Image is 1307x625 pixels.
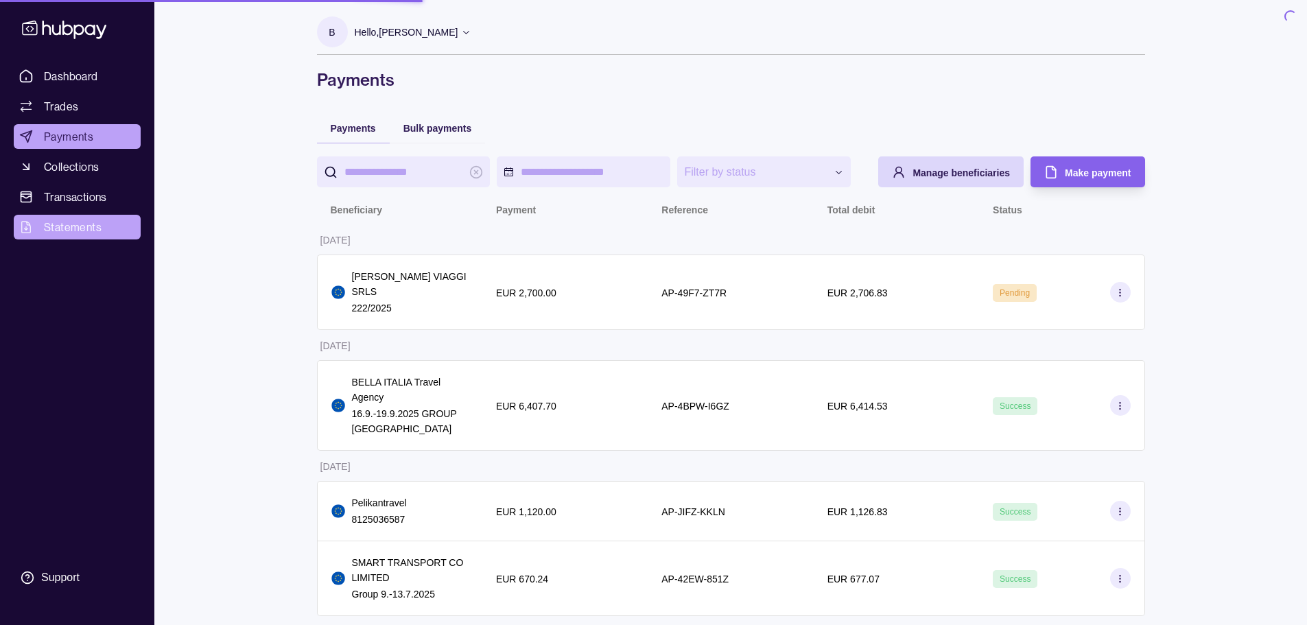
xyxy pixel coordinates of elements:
[661,506,725,517] p: AP-JIFZ-KKLN
[496,574,548,585] p: EUR 670.24
[344,156,463,187] input: search
[1031,156,1144,187] button: Make payment
[331,399,345,412] img: eu
[329,25,335,40] p: B
[14,154,141,179] a: Collections
[1000,574,1031,584] span: Success
[352,406,469,436] p: 16.9.-19.9.2025 GROUP [GEOGRAPHIC_DATA]
[44,219,102,235] span: Statements
[317,69,1145,91] h1: Payments
[320,340,351,351] p: [DATE]
[878,156,1024,187] button: Manage beneficiaries
[14,185,141,209] a: Transactions
[352,269,469,299] p: [PERSON_NAME] VIAGGI SRLS
[331,123,376,134] span: Payments
[44,189,107,205] span: Transactions
[1000,288,1030,298] span: Pending
[320,461,351,472] p: [DATE]
[331,204,382,215] p: Beneficiary
[14,124,141,149] a: Payments
[827,574,880,585] p: EUR 677.07
[827,401,888,412] p: EUR 6,414.53
[355,25,458,40] p: Hello, [PERSON_NAME]
[1000,507,1031,517] span: Success
[496,506,556,517] p: EUR 1,120.00
[496,401,556,412] p: EUR 6,407.70
[661,287,727,298] p: AP-49F7-ZT7R
[496,287,556,298] p: EUR 2,700.00
[331,571,345,585] img: eu
[827,287,888,298] p: EUR 2,706.83
[352,555,469,585] p: SMART TRANSPORT CO LIMITED
[661,401,729,412] p: AP-4BPW-I6GZ
[827,204,875,215] p: Total debit
[352,495,407,510] p: Pelikantravel
[1065,167,1131,178] span: Make payment
[352,587,469,602] p: Group 9.-13.7.2025
[403,123,472,134] span: Bulk payments
[44,98,78,115] span: Trades
[44,68,98,84] span: Dashboard
[44,128,93,145] span: Payments
[41,570,80,585] div: Support
[14,563,141,592] a: Support
[661,574,729,585] p: AP-42EW-851Z
[496,204,536,215] p: Payment
[44,158,99,175] span: Collections
[993,204,1022,215] p: Status
[331,504,345,518] img: eu
[14,215,141,239] a: Statements
[1000,401,1031,411] span: Success
[331,285,345,299] img: eu
[14,94,141,119] a: Trades
[352,375,469,405] p: BELLA ITALIA Travel Agency
[352,300,469,316] p: 222/2025
[912,167,1010,178] span: Manage beneficiaries
[661,204,708,215] p: Reference
[827,506,888,517] p: EUR 1,126.83
[320,235,351,246] p: [DATE]
[352,512,407,527] p: 8125036587
[14,64,141,89] a: Dashboard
